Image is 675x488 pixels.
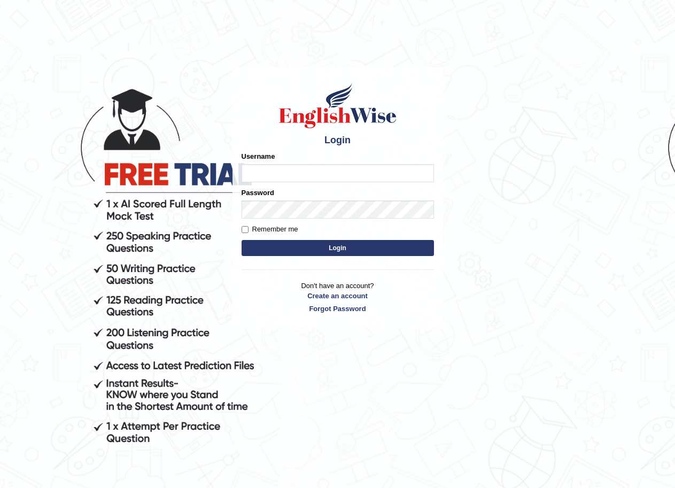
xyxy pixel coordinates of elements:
[242,240,434,256] button: Login
[242,135,434,146] h4: Login
[242,291,434,301] a: Create an account
[242,226,249,233] input: Remember me
[242,224,298,235] label: Remember me
[242,304,434,314] a: Forgot Password
[242,281,434,314] p: Don't have an account?
[242,151,275,161] label: Username
[242,188,274,198] label: Password
[277,82,399,130] img: Logo of English Wise sign in for intelligent practice with AI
